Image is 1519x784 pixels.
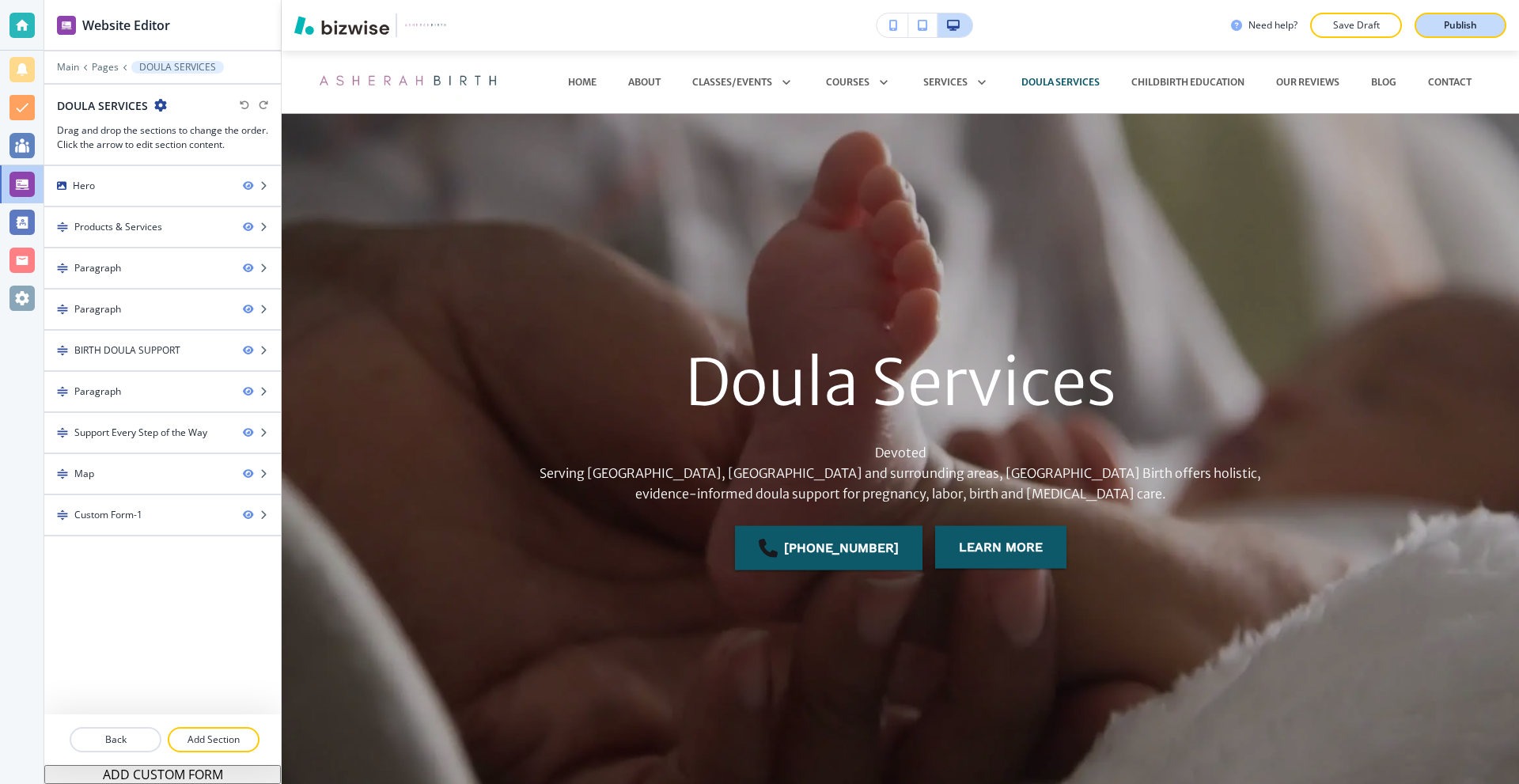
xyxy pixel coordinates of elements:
[44,166,281,206] div: Hero
[1021,75,1100,89] p: DOULA SERVICES
[923,75,968,89] p: SERVICES
[44,454,281,494] div: DragMap
[1331,18,1381,32] p: Save Draft
[57,123,268,152] h3: Drag and drop the sections to change the order. Click the arrow to edit section content.
[44,331,281,370] div: DragBIRTH DOULA SUPPORT
[57,222,68,233] img: Drag
[131,61,224,74] button: DOULA SERVICES
[403,20,446,31] img: Your Logo
[139,62,216,73] p: DOULA SERVICES
[935,526,1066,569] button: Learn More
[44,413,281,453] div: DragSupport Every Step of the Way
[71,733,160,747] p: Back
[57,509,68,521] img: Drag
[82,16,170,35] h2: Website Editor
[826,75,869,89] p: COURSES
[74,343,180,358] div: BIRTH DOULA SUPPORT
[44,290,281,329] div: DragParagraph
[1415,13,1506,38] button: Publish
[735,526,922,570] a: [PHONE_NUMBER]
[1276,75,1339,89] p: OUR REVIEWS
[294,16,389,35] img: Bizwise Logo
[57,304,68,315] img: Drag
[73,179,95,193] div: Hero
[521,464,1280,504] p: Serving [GEOGRAPHIC_DATA], [GEOGRAPHIC_DATA] and surrounding areas, [GEOGRAPHIC_DATA] Birth offer...
[685,342,1116,424] p: Doula Services
[74,261,121,275] div: Paragraph
[57,62,79,73] button: Main
[57,386,68,397] img: Drag
[57,16,76,35] img: editor icon
[1310,13,1402,38] button: Save Draft
[44,207,281,247] div: DragProducts & Services
[57,427,68,438] img: Drag
[74,220,162,234] div: Products & Services
[57,97,148,114] h2: DOULA SERVICES
[628,75,661,89] p: About
[1131,75,1244,89] p: CHILDBIRTH EDUCATION
[44,372,281,411] div: DragParagraph
[168,727,259,752] button: Add Section
[1428,75,1472,89] p: CONTACT
[74,467,94,481] div: Map
[57,468,68,479] img: Drag
[44,765,281,784] button: ADD CUSTOM FORM
[1444,18,1477,32] p: Publish
[57,345,68,356] img: Drag
[44,248,281,288] div: DragParagraph
[169,733,258,747] p: Add Section
[692,75,772,89] p: CLASSES/EVENTS
[44,495,281,535] div: DragCustom Form-1
[92,62,119,73] button: Pages
[521,443,1280,464] p: Devoted
[74,508,142,522] div: Custom Form-1
[57,263,68,274] img: Drag
[70,727,161,752] button: Back
[1371,75,1396,89] p: BLOG
[74,302,121,316] div: Paragraph
[313,59,498,106] img: Asherah Birth
[74,384,121,399] div: Paragraph
[74,426,207,440] div: Support Every Step of the Way
[568,75,597,89] p: HOME
[1248,18,1297,32] h3: Need help?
